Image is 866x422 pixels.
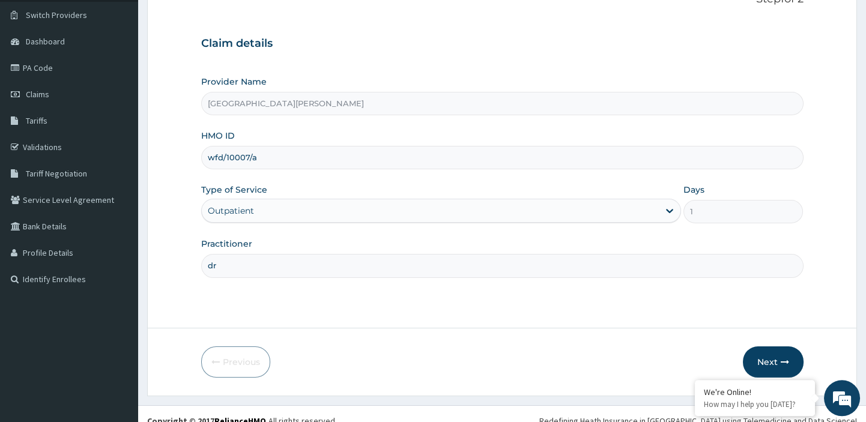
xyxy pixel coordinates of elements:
[201,346,270,378] button: Previous
[26,115,47,126] span: Tariffs
[208,205,254,217] div: Outpatient
[197,6,226,35] div: Minimize live chat window
[22,60,49,90] img: d_794563401_company_1708531726252_794563401
[26,89,49,100] span: Claims
[743,346,804,378] button: Next
[201,37,804,50] h3: Claim details
[201,254,804,277] input: Enter Name
[26,36,65,47] span: Dashboard
[201,130,235,142] label: HMO ID
[201,146,804,169] input: Enter HMO ID
[683,184,704,196] label: Days
[6,289,229,331] textarea: Type your message and hit 'Enter'
[201,238,252,250] label: Practitioner
[26,10,87,20] span: Switch Providers
[704,399,806,409] p: How may I help you today?
[62,67,202,83] div: Chat with us now
[704,387,806,397] div: We're Online!
[26,168,87,179] span: Tariff Negotiation
[70,131,166,253] span: We're online!
[201,184,267,196] label: Type of Service
[201,76,267,88] label: Provider Name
